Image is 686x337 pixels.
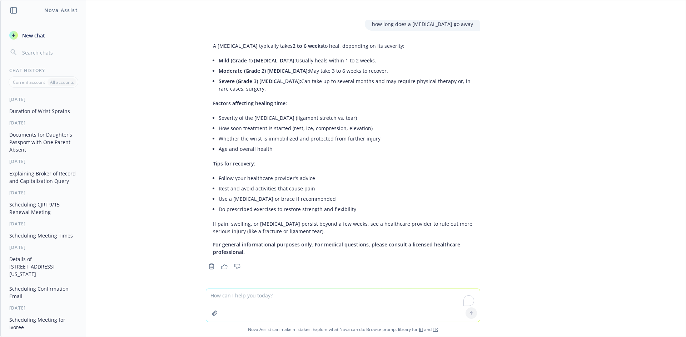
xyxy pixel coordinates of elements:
li: May take 3 to 6 weeks to recover. [219,66,473,76]
li: Severity of the [MEDICAL_DATA] (ligament stretch vs. tear) [219,113,473,123]
span: For general informational purposes only. For medical questions, please consult a licensed healthc... [213,241,460,255]
svg: Copy to clipboard [208,263,215,270]
li: Age and overall health [219,144,473,154]
p: how long does a [MEDICAL_DATA] go away [372,20,473,28]
span: 2 to 6 weeks [293,42,323,49]
a: TR [433,326,438,332]
div: Chat History [1,67,86,73]
div: [DATE] [1,305,86,311]
span: Moderate (Grade 2) [MEDICAL_DATA]: [219,67,309,74]
li: Rest and avoid activities that cause pain [219,183,473,194]
div: [DATE] [1,244,86,250]
li: Usually heals within 1 to 2 weeks. [219,55,473,66]
span: Factors affecting healing time: [213,100,287,107]
button: Documents for Daughter's Passport with One Parent Absent [6,129,80,155]
p: Current account [13,79,45,85]
div: [DATE] [1,221,86,227]
li: Whether the wrist is immobilized and protected from further injury [219,133,473,144]
button: Thumbs down [232,261,243,271]
li: Follow your healthcare provider's advice [219,173,473,183]
button: Scheduling Confirmation Email [6,283,80,302]
button: Scheduling CJRF 9/15 Renewal Meeting [6,199,80,218]
button: Scheduling Meeting Times [6,230,80,241]
p: All accounts [50,79,74,85]
span: Tips for recovery: [213,160,255,167]
a: BI [419,326,423,332]
textarea: To enrich screen reader interactions, please activate Accessibility in Grammarly extension settings [206,289,480,322]
button: Duration of Wrist Sprains [6,105,80,117]
li: How soon treatment is started (rest, ice, compression, elevation) [219,123,473,133]
div: [DATE] [1,190,86,196]
button: Details of [STREET_ADDRESS][US_STATE] [6,253,80,280]
span: New chat [21,32,45,39]
div: [DATE] [1,158,86,164]
span: Mild (Grade 1) [MEDICAL_DATA]: [219,57,296,64]
p: A [MEDICAL_DATA] typically takes to heal, depending on its severity: [213,42,473,50]
h1: Nova Assist [44,6,78,14]
button: Scheduling Meeting for Ivoree [6,314,80,333]
button: Explaining Broker of Record and Capitalization Query [6,168,80,187]
span: Severe (Grade 3) [MEDICAL_DATA]: [219,78,301,85]
p: If pain, swelling, or [MEDICAL_DATA] persist beyond a few weeks, see a healthcare provider to rul... [213,220,473,235]
button: New chat [6,29,80,42]
input: Search chats [21,47,78,57]
span: Nova Assist can make mistakes. Explore what Nova can do: Browse prompt library for and [3,322,683,337]
div: [DATE] [1,120,86,126]
li: Do prescribed exercises to restore strength and flexibility [219,204,473,214]
li: Use a [MEDICAL_DATA] or brace if recommended [219,194,473,204]
li: Can take up to several months and may require physical therapy or, in rare cases, surgery. [219,76,473,94]
div: [DATE] [1,96,86,102]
